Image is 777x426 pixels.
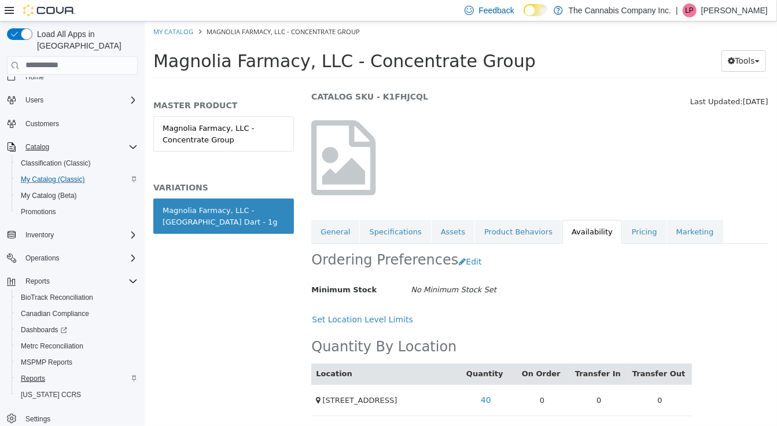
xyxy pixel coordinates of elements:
[21,412,55,426] a: Settings
[16,372,138,385] span: Reports
[25,96,43,105] span: Users
[314,230,343,251] button: Edit
[16,355,138,369] span: MSPMP Reports
[16,323,72,337] a: Dashboards
[21,207,56,216] span: Promotions
[369,363,426,394] td: 0
[478,199,522,223] a: Pricing
[167,264,232,273] span: Minimum Stock
[171,347,209,358] button: Location
[16,323,138,337] span: Dashboards
[569,3,671,17] p: The Cannabis Company Inc.
[21,93,48,107] button: Users
[167,317,312,335] h2: Quantity By Location
[25,72,44,82] span: Home
[12,306,142,322] button: Canadian Compliance
[16,205,61,219] a: Promotions
[21,251,138,265] span: Operations
[2,68,142,85] button: Home
[12,188,142,204] button: My Catalog (Beta)
[21,309,89,318] span: Canadian Compliance
[16,339,88,353] a: Metrc Reconciliation
[9,161,149,171] h5: VARIATIONS
[524,4,548,16] input: Dark Mode
[2,227,142,243] button: Inventory
[546,76,598,85] span: Last Updated:
[21,228,138,242] span: Inventory
[21,69,138,84] span: Home
[16,372,50,385] a: Reports
[9,95,149,130] a: Magnolia Farmacy, LLC - Concentrate Group
[16,189,82,203] a: My Catalog (Beta)
[215,199,286,223] a: Specifications
[16,388,86,402] a: [US_STATE] CCRS
[167,230,314,248] h2: Ordering Preferences
[12,354,142,370] button: MSPMP Reports
[2,92,142,108] button: Users
[21,411,138,425] span: Settings
[16,172,90,186] a: My Catalog (Classic)
[430,348,478,357] a: Transfer In
[12,204,142,220] button: Promotions
[2,115,142,132] button: Customers
[16,339,138,353] span: Metrc Reconciliation
[25,254,60,263] span: Operations
[16,156,95,170] a: Classification (Classic)
[12,338,142,354] button: Metrc Reconciliation
[676,3,678,17] p: |
[12,289,142,306] button: BioTrack Reconciliation
[25,414,50,424] span: Settings
[16,388,138,402] span: Washington CCRS
[12,171,142,188] button: My Catalog (Classic)
[12,155,142,171] button: Classification (Classic)
[330,368,353,390] a: 40
[2,250,142,266] button: Operations
[16,307,94,321] a: Canadian Compliance
[330,199,417,223] a: Product Behaviors
[16,189,138,203] span: My Catalog (Beta)
[16,291,138,304] span: BioTrack Reconciliation
[683,3,697,17] div: Leanne Penn
[21,358,72,367] span: MSPMP Reports
[21,191,77,200] span: My Catalog (Beta)
[9,30,391,50] span: Magnolia Farmacy, LLC - Concentrate Group
[16,307,138,321] span: Canadian Compliance
[322,348,361,357] a: Quantity
[21,228,58,242] button: Inventory
[16,172,138,186] span: My Catalog (Classic)
[21,117,64,131] a: Customers
[62,6,215,14] span: Magnolia Farmacy, LLC - Concentrate Group
[16,355,77,369] a: MSPMP Reports
[16,156,138,170] span: Classification (Classic)
[598,76,624,85] span: [DATE]
[167,288,275,309] button: Set Location Level Limits
[25,142,49,152] span: Catalog
[686,3,694,17] span: LP
[32,28,138,52] span: Load All Apps in [GEOGRAPHIC_DATA]
[25,277,50,286] span: Reports
[21,274,138,288] span: Reports
[483,363,547,394] td: 0
[16,291,98,304] a: BioTrack Reconciliation
[12,322,142,338] a: Dashboards
[2,273,142,289] button: Reports
[2,139,142,155] button: Catalog
[21,325,67,335] span: Dashboards
[488,348,543,357] a: Transfer Out
[167,70,505,80] h5: CATALOG SKU - K1FHJCQL
[478,5,514,16] span: Feedback
[426,363,483,394] td: 0
[21,293,93,302] span: BioTrack Reconciliation
[16,205,138,219] span: Promotions
[12,370,142,387] button: Reports
[21,251,64,265] button: Operations
[21,140,54,154] button: Catalog
[167,199,215,223] a: General
[21,140,138,154] span: Catalog
[25,119,59,128] span: Customers
[23,5,75,16] img: Cova
[522,199,579,223] a: Marketing
[21,70,49,84] a: Home
[25,230,54,240] span: Inventory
